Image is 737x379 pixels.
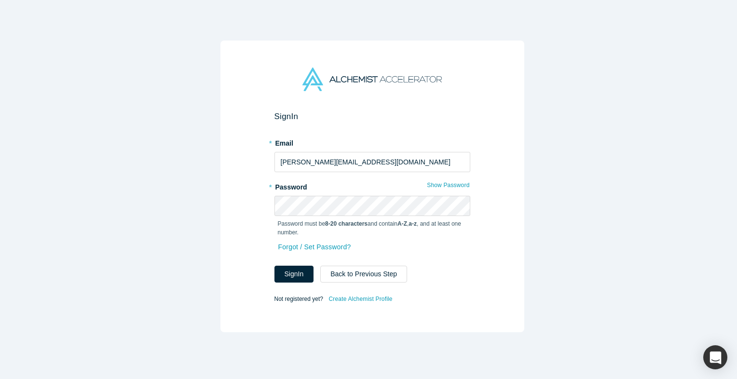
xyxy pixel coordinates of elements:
[320,266,407,283] button: Back to Previous Step
[302,68,441,91] img: Alchemist Accelerator Logo
[325,220,368,227] strong: 8-20 characters
[274,179,470,192] label: Password
[274,266,314,283] button: SignIn
[397,220,407,227] strong: A-Z
[274,111,470,122] h2: Sign In
[409,220,417,227] strong: a-z
[274,296,323,302] span: Not registered yet?
[278,219,467,237] p: Password must be and contain , , and at least one number.
[274,135,470,149] label: Email
[278,239,352,256] a: Forgot / Set Password?
[328,293,393,305] a: Create Alchemist Profile
[426,179,470,191] button: Show Password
